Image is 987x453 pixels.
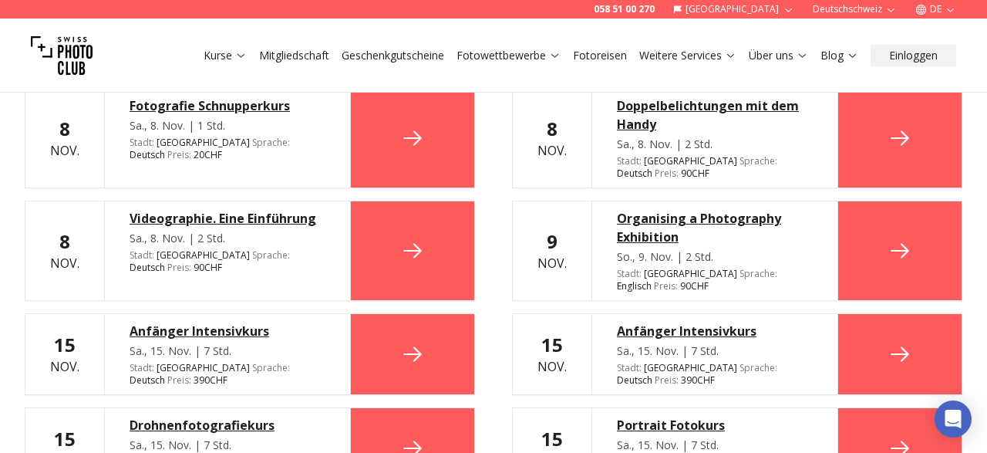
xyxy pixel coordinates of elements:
[204,48,247,63] a: Kurse
[335,45,450,66] button: Geschenkgutscheine
[633,45,743,66] button: Weitere Services
[617,249,813,265] div: So., 9. Nov. | 2 Std.
[31,25,93,86] img: Swiss photo club
[617,361,642,374] span: Stadt :
[814,45,864,66] button: Blog
[537,333,567,376] div: Nov.
[617,96,813,134] a: Doppelbelichtungen mit dem Handy
[342,48,444,63] a: Geschenkgutscheine
[547,116,558,141] b: 8
[541,332,563,357] b: 15
[130,362,325,387] div: [GEOGRAPHIC_DATA] 390 CHF
[456,48,561,63] a: Fotowettbewerbe
[59,116,70,141] b: 8
[655,167,679,180] span: Preis :
[617,322,813,340] a: Anfänger Intensivkurs
[130,149,165,161] span: Deutsch
[450,45,567,66] button: Fotowettbewerbe
[573,48,627,63] a: Fotoreisen
[655,374,679,387] span: Preis :
[739,361,777,374] span: Sprache :
[617,438,813,453] div: Sa., 15. Nov. | 7 Std.
[639,48,736,63] a: Weitere Services
[617,267,642,280] span: Stadt :
[130,137,325,161] div: [GEOGRAPHIC_DATA] 20 CHF
[567,45,633,66] button: Fotoreisen
[617,343,813,359] div: Sa., 15. Nov. | 7 Std.
[617,137,813,152] div: Sa., 8. Nov. | 2 Std.
[739,154,777,167] span: Sprache :
[541,426,563,451] b: 15
[167,374,191,387] span: Preis :
[130,262,165,274] span: Deutsch
[594,3,655,15] a: 058 51 00 270
[130,361,154,374] span: Stadt :
[820,48,858,63] a: Blog
[743,45,814,66] button: Über uns
[50,333,79,376] div: Nov.
[130,438,325,453] div: Sa., 15. Nov. | 7 Std.
[617,280,652,292] span: Englisch
[130,322,325,340] a: Anfänger Intensivkurs
[749,48,808,63] a: Über uns
[654,279,678,292] span: Preis :
[130,136,154,149] span: Stadt :
[617,374,652,387] span: Deutsch
[54,426,76,451] b: 15
[537,117,567,160] div: Nov.
[130,343,325,359] div: Sa., 15. Nov. | 7 Std.
[130,209,325,228] a: Videographie. Eine Einführung
[739,267,777,280] span: Sprache :
[167,261,191,274] span: Preis :
[167,148,191,161] span: Preis :
[617,167,652,180] span: Deutsch
[50,229,79,272] div: Nov.
[935,401,972,438] div: Open Intercom Messenger
[617,209,813,246] a: Organising a Photography Exhibition
[617,155,813,180] div: [GEOGRAPHIC_DATA] 90 CHF
[259,48,329,63] a: Mitgliedschaft
[54,332,76,357] b: 15
[197,45,253,66] button: Kurse
[130,416,325,434] a: Drohnenfotografiekurs
[617,268,813,292] div: [GEOGRAPHIC_DATA] 90 CHF
[253,45,335,66] button: Mitgliedschaft
[59,228,70,254] b: 8
[871,45,956,66] button: Einloggen
[547,228,558,254] b: 9
[252,361,290,374] span: Sprache :
[252,136,290,149] span: Sprache :
[50,117,79,160] div: Nov.
[130,374,165,387] span: Deutsch
[130,248,154,262] span: Stadt :
[252,248,290,262] span: Sprache :
[130,249,325,274] div: [GEOGRAPHIC_DATA] 90 CHF
[537,229,567,272] div: Nov.
[617,362,813,387] div: [GEOGRAPHIC_DATA] 390 CHF
[130,96,325,115] a: Fotografie Schnupperkurs
[130,118,325,134] div: Sa., 8. Nov. | 1 Std.
[617,154,642,167] span: Stadt :
[130,231,325,246] div: Sa., 8. Nov. | 2 Std.
[617,416,813,434] a: Portrait Fotokurs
